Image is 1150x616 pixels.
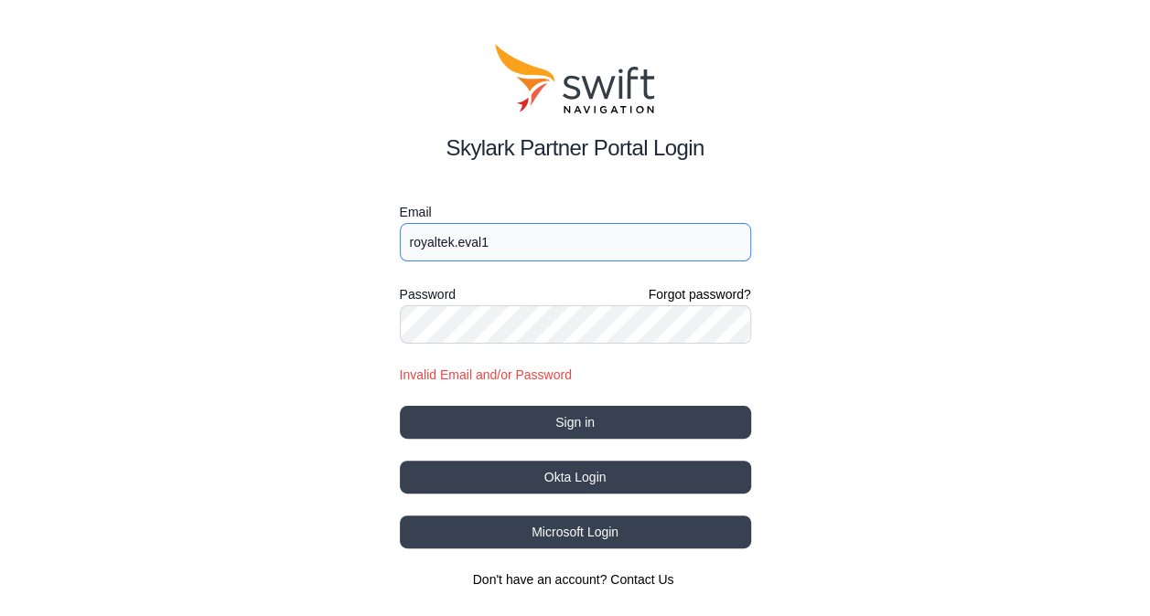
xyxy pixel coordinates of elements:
h2: Skylark Partner Portal Login [400,132,751,165]
button: Microsoft Login [400,515,751,548]
label: Email [400,201,751,223]
button: Sign in [400,406,751,439]
a: Contact Us [610,572,673,587]
a: Forgot password? [648,285,750,303]
section: Don't have an account? [400,570,751,589]
button: Okta Login [400,461,751,494]
label: Password [400,283,456,305]
div: Invalid Email and/or Password [400,366,751,384]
